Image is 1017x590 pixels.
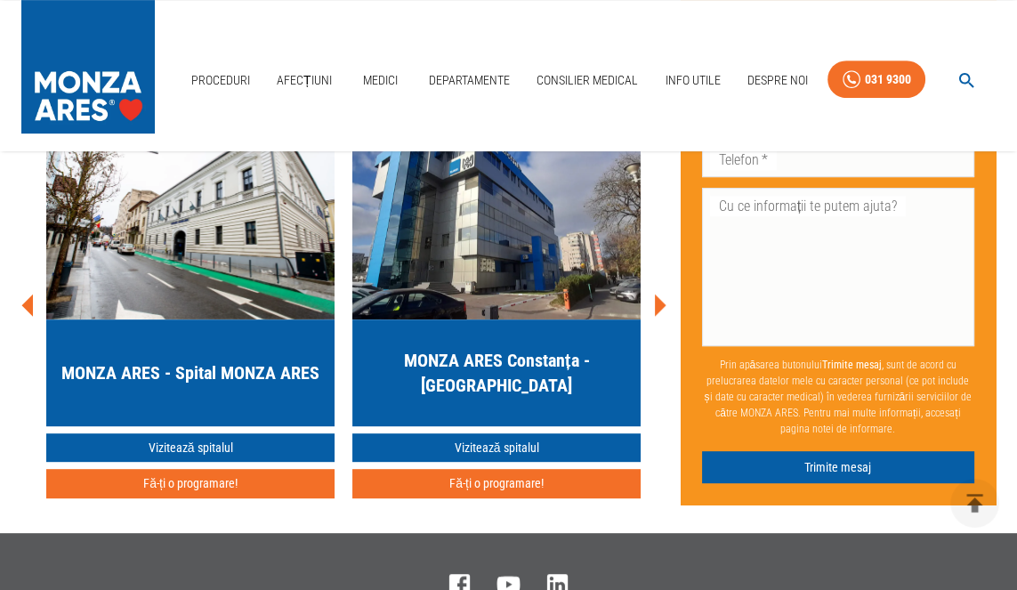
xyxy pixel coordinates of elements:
a: Departamente [422,62,517,99]
b: Trimite mesaj [822,358,882,370]
a: Afecțiuni [270,62,339,99]
a: Info Utile [658,62,728,99]
button: Fă-ți o programare! [46,469,335,498]
div: 031 9300 [864,69,910,91]
h5: MONZA ARES - Spital MONZA ARES [61,360,319,385]
a: MONZA ARES - Spital MONZA ARES [46,106,335,426]
a: Despre Noi [740,62,815,99]
a: Medici [351,62,408,99]
img: MONZA ARES Cluj-Napoca [46,106,335,319]
a: MONZA ARES Constanța - [GEOGRAPHIC_DATA] [352,106,641,426]
a: Vizitează spitalul [352,433,641,463]
p: Prin apăsarea butonului , sunt de acord cu prelucrarea datelor mele cu caracter personal (ce pot ... [702,349,974,443]
a: Consilier Medical [529,62,645,99]
h5: MONZA ARES Constanța - [GEOGRAPHIC_DATA] [367,348,626,398]
a: Proceduri [184,62,257,99]
img: MONZA ARES Constanța [352,106,641,319]
button: delete [950,479,999,528]
a: Vizitează spitalul [46,433,335,463]
button: Trimite mesaj [702,450,974,483]
a: 031 9300 [827,61,925,99]
button: Fă-ți o programare! [352,469,641,498]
